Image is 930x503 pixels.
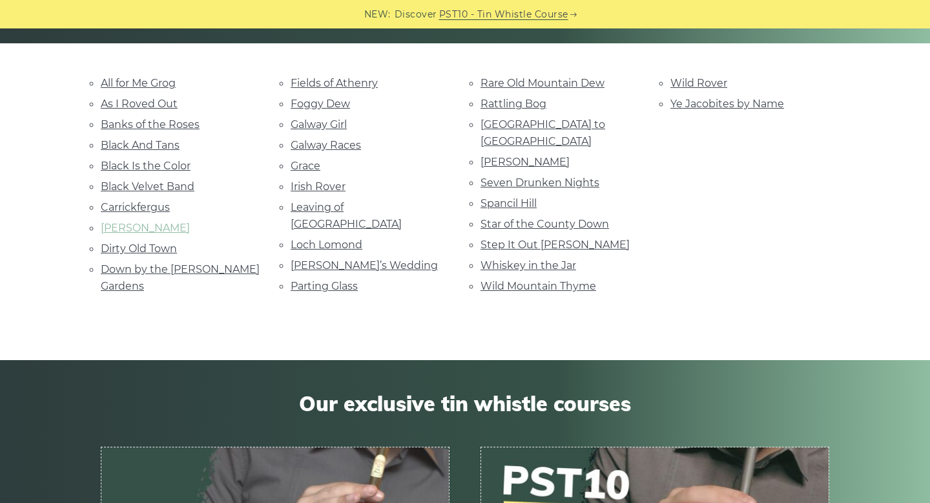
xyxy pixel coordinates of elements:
[101,201,170,213] a: Carrickfergus
[291,118,347,131] a: Galway Girl
[101,77,176,89] a: All for Me Grog
[101,180,194,193] a: Black Velvet Band
[480,118,605,147] a: [GEOGRAPHIC_DATA] to [GEOGRAPHIC_DATA]
[291,201,402,230] a: Leaving of [GEOGRAPHIC_DATA]
[480,177,599,189] a: Seven Drunken Nights
[480,98,546,110] a: Rattling Bog
[291,77,378,89] a: Fields of Athenry
[480,77,604,89] a: Rare Old Mountain Dew
[291,98,350,110] a: Foggy Dew
[480,259,576,272] a: Whiskey in the Jar
[101,160,191,172] a: Black Is the Color
[101,98,178,110] a: As I Roved Out
[670,98,784,110] a: Ye Jacobites by Name
[480,239,630,251] a: Step It Out [PERSON_NAME]
[101,222,190,234] a: [PERSON_NAME]
[291,280,358,292] a: Parting Glass
[480,280,596,292] a: Wild Mountain Thyme
[101,118,200,131] a: Banks of the Roses
[670,77,727,89] a: Wild Rover
[291,160,320,172] a: Grace
[101,391,829,416] span: Our exclusive tin whistle courses
[291,180,346,193] a: Irish Rover
[101,263,260,292] a: Down by the [PERSON_NAME] Gardens
[395,7,437,22] span: Discover
[480,156,570,168] a: [PERSON_NAME]
[439,7,568,22] a: PST10 - Tin Whistle Course
[364,7,391,22] span: NEW:
[291,239,362,251] a: Loch Lomond
[101,242,177,255] a: Dirty Old Town
[480,197,537,209] a: Spancil Hill
[480,218,609,230] a: Star of the County Down
[291,139,361,151] a: Galway Races
[101,139,180,151] a: Black And Tans
[291,259,438,272] a: [PERSON_NAME]’s Wedding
